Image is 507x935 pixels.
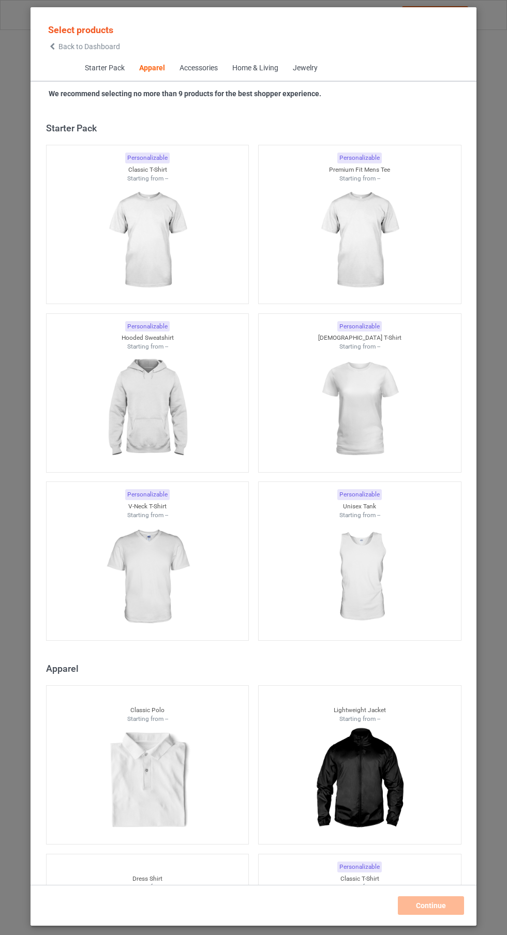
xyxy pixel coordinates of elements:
[259,511,461,520] div: Starting from --
[259,883,461,892] div: Starting from --
[47,502,249,511] div: V-Neck T-Shirt
[337,153,382,163] div: Personalizable
[58,42,120,51] span: Back to Dashboard
[259,342,461,351] div: Starting from --
[47,511,249,520] div: Starting from --
[259,165,461,174] div: Premium Fit Mens Tee
[313,351,406,467] img: regular.jpg
[49,89,321,98] strong: We recommend selecting no more than 9 products for the best shopper experience.
[125,153,170,163] div: Personalizable
[101,519,193,635] img: regular.jpg
[313,519,406,635] img: regular.jpg
[47,715,249,723] div: Starting from --
[77,56,131,81] span: Starter Pack
[47,342,249,351] div: Starting from --
[125,321,170,332] div: Personalizable
[337,321,382,332] div: Personalizable
[259,706,461,715] div: Lightweight Jacket
[259,334,461,342] div: [DEMOGRAPHIC_DATA] T-Shirt
[259,874,461,883] div: Classic T-Shirt
[47,165,249,174] div: Classic T-Shirt
[101,351,193,467] img: regular.jpg
[179,63,217,73] div: Accessories
[259,174,461,183] div: Starting from --
[47,874,249,883] div: Dress Shirt
[313,183,406,298] img: regular.jpg
[47,706,249,715] div: Classic Polo
[46,122,466,134] div: Starter Pack
[47,174,249,183] div: Starting from --
[259,502,461,511] div: Unisex Tank
[101,183,193,298] img: regular.jpg
[47,334,249,342] div: Hooded Sweatshirt
[46,662,466,674] div: Apparel
[292,63,317,73] div: Jewelry
[101,723,193,839] img: regular.jpg
[47,883,249,892] div: Starting from --
[337,489,382,500] div: Personalizable
[232,63,278,73] div: Home & Living
[48,24,113,35] span: Select products
[313,723,406,839] img: regular.jpg
[139,63,165,73] div: Apparel
[125,489,170,500] div: Personalizable
[259,715,461,723] div: Starting from --
[337,862,382,872] div: Personalizable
